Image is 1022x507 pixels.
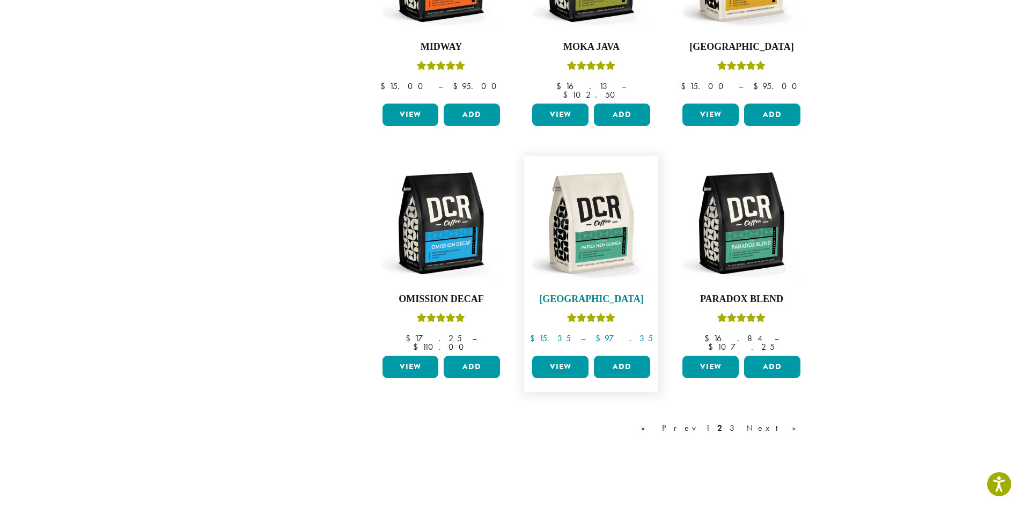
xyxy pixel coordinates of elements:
a: 1 [703,422,712,435]
img: DCR-12oz-Papua-New-Guinea-Stock-scaled.png [530,161,653,285]
bdi: 95.00 [753,80,802,92]
span: – [438,80,443,92]
span: $ [704,333,714,344]
a: [GEOGRAPHIC_DATA]Rated 5.00 out of 5 [530,161,653,351]
div: Rated 5.00 out of 5 [417,60,465,76]
bdi: 15.00 [380,80,428,92]
button: Add [594,104,650,126]
bdi: 110.00 [413,341,469,352]
span: $ [708,341,717,352]
a: 3 [727,422,741,435]
span: $ [380,80,389,92]
h4: [GEOGRAPHIC_DATA] [680,41,803,53]
div: Rated 5.00 out of 5 [567,312,615,328]
h4: Midway [380,41,503,53]
span: – [739,80,743,92]
span: – [581,333,585,344]
span: $ [595,333,605,344]
bdi: 15.35 [530,333,571,344]
bdi: 97.35 [595,333,653,344]
h4: [GEOGRAPHIC_DATA] [530,293,653,305]
button: Add [444,356,500,378]
div: Rated 4.33 out of 5 [417,312,465,328]
img: DCR-12oz-Omission-Decaf-scaled.png [379,161,503,285]
h4: Paradox Blend [680,293,803,305]
bdi: 95.00 [453,80,502,92]
a: 2 [715,422,724,435]
a: Paradox BlendRated 5.00 out of 5 [680,161,803,351]
a: « Prev [639,422,700,435]
bdi: 16.13 [556,80,612,92]
button: Add [744,104,800,126]
bdi: 107.25 [708,341,775,352]
h4: Moka Java [530,41,653,53]
bdi: 102.50 [563,89,620,100]
a: View [682,356,739,378]
span: – [774,333,778,344]
a: Omission DecafRated 4.33 out of 5 [380,161,503,351]
span: – [472,333,476,344]
button: Add [744,356,800,378]
img: DCR-12oz-Paradox-Blend-Stock-scaled.png [680,161,803,285]
a: Next » [744,422,806,435]
bdi: 16.84 [704,333,764,344]
span: $ [453,80,462,92]
span: $ [413,341,422,352]
div: Rated 5.00 out of 5 [717,312,766,328]
button: Add [594,356,650,378]
a: View [532,356,589,378]
span: $ [556,80,565,92]
a: View [682,104,739,126]
span: $ [530,333,539,344]
span: – [622,80,626,92]
h4: Omission Decaf [380,293,503,305]
a: View [383,356,439,378]
a: View [532,104,589,126]
bdi: 15.00 [681,80,729,92]
div: Rated 5.00 out of 5 [717,60,766,76]
div: Rated 5.00 out of 5 [567,60,615,76]
a: View [383,104,439,126]
span: $ [681,80,690,92]
span: $ [753,80,762,92]
span: $ [563,89,572,100]
button: Add [444,104,500,126]
bdi: 17.25 [406,333,462,344]
span: $ [406,333,415,344]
